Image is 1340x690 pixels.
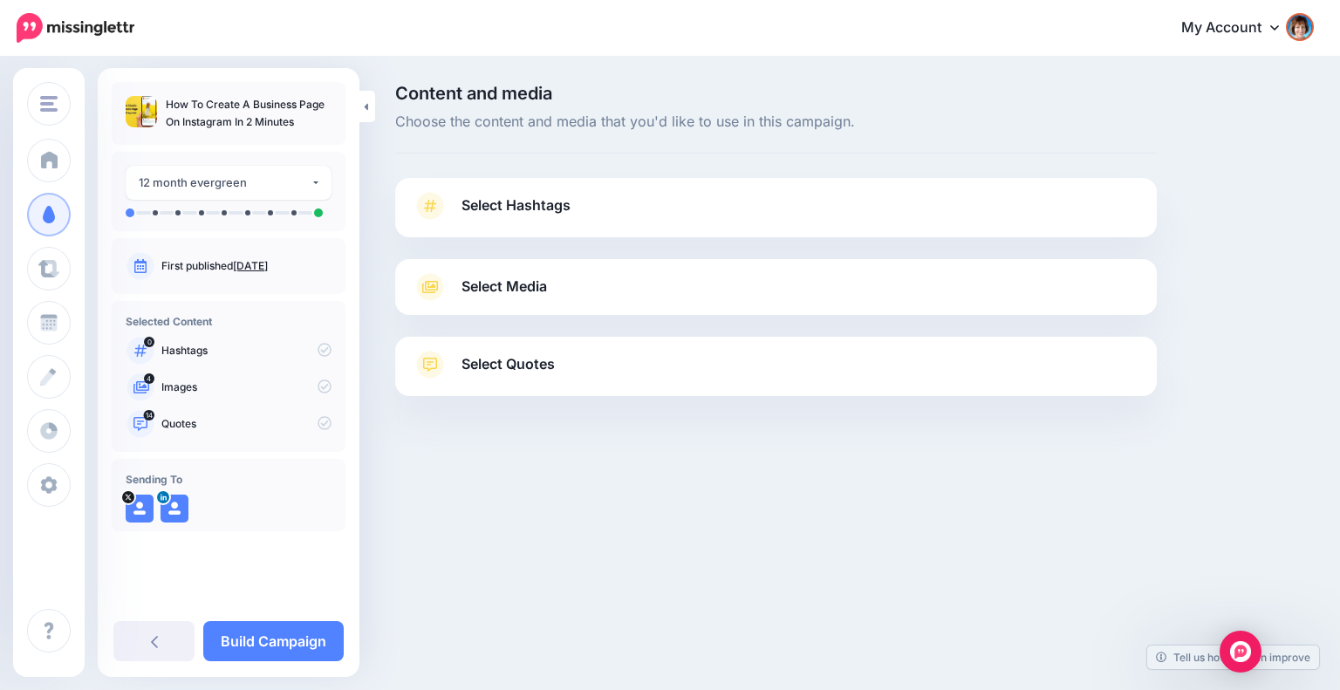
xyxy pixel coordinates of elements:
[395,85,1157,102] span: Content and media
[461,194,571,217] span: Select Hashtags
[166,96,332,131] p: How To Create A Business Page On Instagram In 2 Minutes
[161,343,332,359] p: Hashtags
[1220,631,1261,673] div: Open Intercom Messenger
[144,373,154,384] span: 4
[126,473,332,486] h4: Sending To
[161,495,188,523] img: user_default_image.png
[395,111,1157,133] span: Choose the content and media that you'd like to use in this campaign.
[461,275,547,298] span: Select Media
[413,192,1139,237] a: Select Hashtags
[126,166,332,200] button: 12 month evergreen
[161,416,332,432] p: Quotes
[144,410,155,420] span: 14
[1147,646,1319,669] a: Tell us how we can improve
[413,351,1139,396] a: Select Quotes
[126,315,332,328] h4: Selected Content
[126,495,154,523] img: user_default_image.png
[161,258,332,274] p: First published
[461,352,555,376] span: Select Quotes
[233,259,268,272] a: [DATE]
[413,273,1139,301] a: Select Media
[139,173,311,193] div: 12 month evergreen
[144,337,154,347] span: 0
[1164,7,1314,50] a: My Account
[126,96,157,127] img: 90333d41029acecbfa6626a00c88b74f_thumb.jpg
[161,379,332,395] p: Images
[17,13,134,43] img: Missinglettr
[40,96,58,112] img: menu.png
